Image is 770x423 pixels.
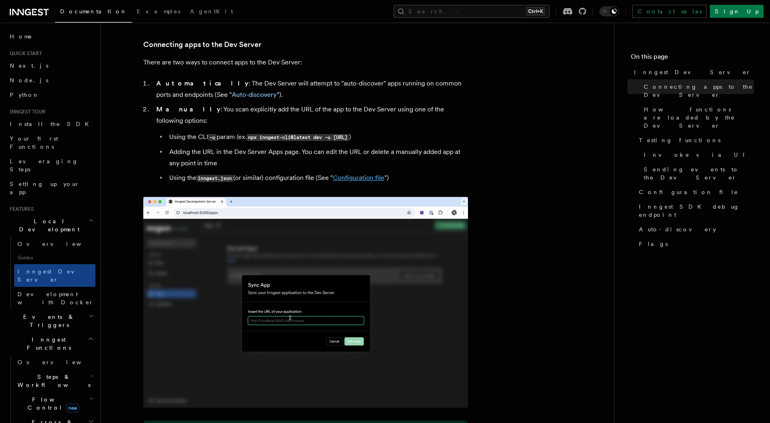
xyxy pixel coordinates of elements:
span: new [66,404,79,412]
span: Quick start [6,50,42,57]
code: inngest.json [196,175,233,182]
span: Connecting apps to the Dev Server [644,83,754,99]
li: : The Dev Server will attempt to "auto-discover" apps running on common ports and endpoints (See ... [154,78,468,100]
a: Testing functions [636,133,754,147]
code: npx inngest-cli@latest dev -u [URL] [247,134,349,141]
button: Inngest Functions [6,332,95,355]
a: Development with Docker [14,287,95,310]
a: Overview [14,237,95,251]
span: Setting up your app [10,181,80,195]
li: : You scan explicitly add the URL of the app to the Dev Server using one of the following options: [154,104,468,184]
a: Configuration file [636,185,754,199]
span: Inngest Dev Server [17,268,87,283]
span: Invoke via UI [644,151,752,159]
a: Inngest Dev Server [631,65,754,79]
a: Contact sales [632,5,707,18]
strong: Manually [156,105,220,113]
a: Your first Functions [6,131,95,154]
a: Next.js [6,58,95,73]
a: Sending events to the Dev Server [641,162,754,185]
span: Testing functions [639,136,720,144]
a: Home [6,29,95,44]
span: Overview [17,241,101,247]
code: -u [208,134,217,141]
a: Auto-discovery [636,222,754,237]
span: Inngest tour [6,109,45,115]
div: Local Development [6,237,95,310]
img: Dev Server demo manually syncing an app [143,197,468,408]
a: Inngest SDK debug endpoint [636,199,754,222]
a: Overview [14,355,95,370]
button: Events & Triggers [6,310,95,332]
a: Configuration file [333,174,384,182]
span: Inngest SDK debug endpoint [639,203,754,219]
span: Sending events to the Dev Server [644,165,754,182]
strong: Automatically [156,79,248,87]
a: Node.js [6,73,95,88]
button: Toggle dark mode [600,6,619,16]
a: Auto-discovery [232,91,277,98]
li: Using the CLI param (ex. ) [167,131,468,143]
a: How functions are loaded by the Dev Server [641,102,754,133]
span: Configuration file [639,188,738,196]
span: Local Development [6,217,88,233]
span: Inngest Functions [6,335,88,352]
a: Python [6,88,95,102]
span: Home [10,32,32,41]
a: Invoke via UI [641,147,754,162]
a: Connecting apps to the Dev Server [143,39,261,50]
a: AgentKit [185,2,238,22]
a: Documentation [55,2,132,23]
li: Using the (or similar) configuration file (See " ") [167,172,468,184]
span: Auto-discovery [639,225,716,233]
a: Sign Up [710,5,764,18]
a: Examples [132,2,185,22]
span: Guides [14,251,95,264]
a: Setting up your app [6,177,95,199]
span: Next.js [10,62,48,69]
button: Steps & Workflows [14,370,95,392]
kbd: Ctrl+K [526,7,545,15]
span: Overview [17,359,101,365]
span: How functions are loaded by the Dev Server [644,105,754,130]
a: Inngest Dev Server [14,264,95,287]
a: Leveraging Steps [6,154,95,177]
span: Examples [137,8,180,15]
span: Flags [639,240,668,248]
button: Local Development [6,214,95,237]
span: Node.js [10,77,48,83]
span: Leveraging Steps [10,158,78,173]
span: Documentation [60,8,127,15]
h4: On this page [631,52,754,65]
a: Connecting apps to the Dev Server [641,79,754,102]
p: There are two ways to connect apps to the Dev Server: [143,57,468,68]
span: Features [6,206,34,212]
button: Flow Controlnew [14,392,95,415]
li: Adding the URL in the Dev Server Apps page. You can edit the URL or delete a manually added app a... [167,146,468,169]
button: Search...Ctrl+K [394,5,550,18]
span: Steps & Workflows [14,373,91,389]
span: Events & Triggers [6,313,88,329]
span: AgentKit [190,8,233,15]
span: Your first Functions [10,135,58,150]
a: Flags [636,237,754,251]
span: Development with Docker [17,291,94,305]
span: Inngest Dev Server [634,68,751,76]
span: Flow Control [14,395,89,412]
span: Python [10,92,39,98]
a: Install the SDK [6,117,95,131]
span: Install the SDK [10,121,94,127]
